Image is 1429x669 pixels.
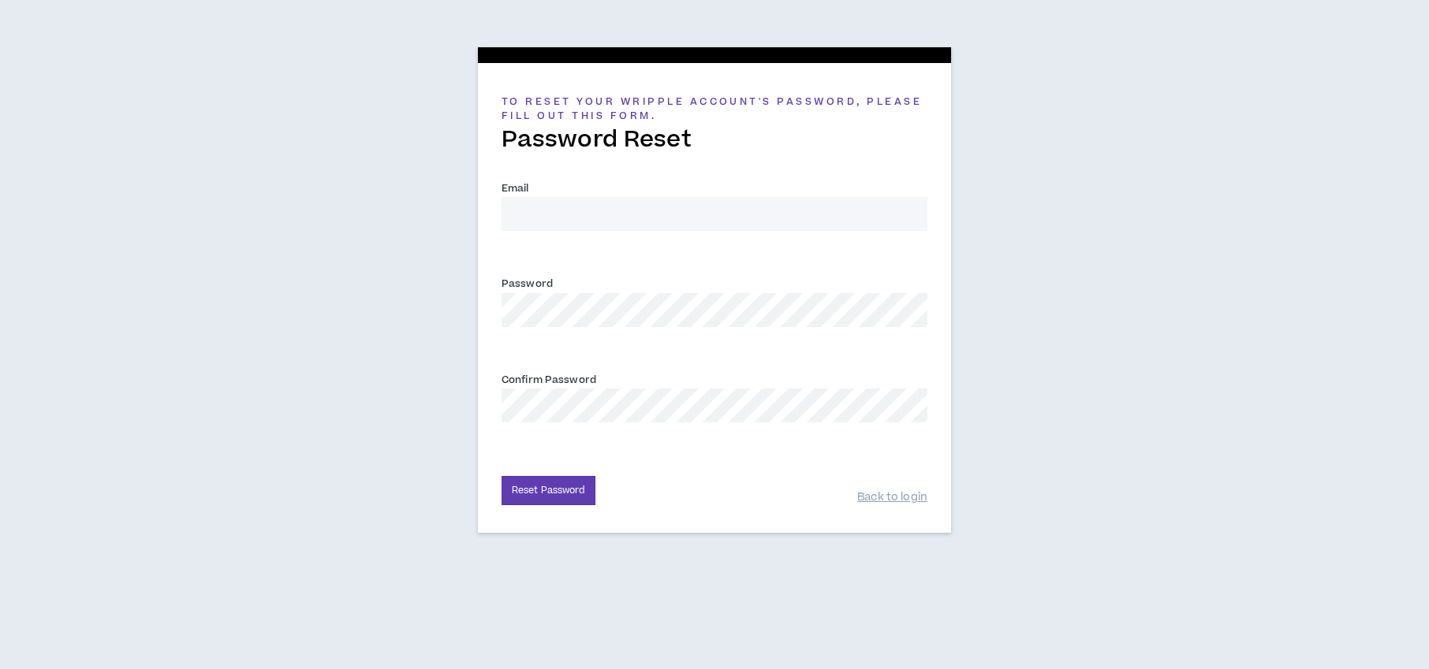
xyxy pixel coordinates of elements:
[502,367,596,387] label: Confirm Password
[502,95,927,123] h5: To reset your Wripple Account's password, please fill out this form.
[857,490,927,505] a: Back to login
[502,123,692,156] span: Password Reset
[502,476,595,505] button: Reset Password
[502,271,553,291] label: Password
[502,176,529,195] label: Email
